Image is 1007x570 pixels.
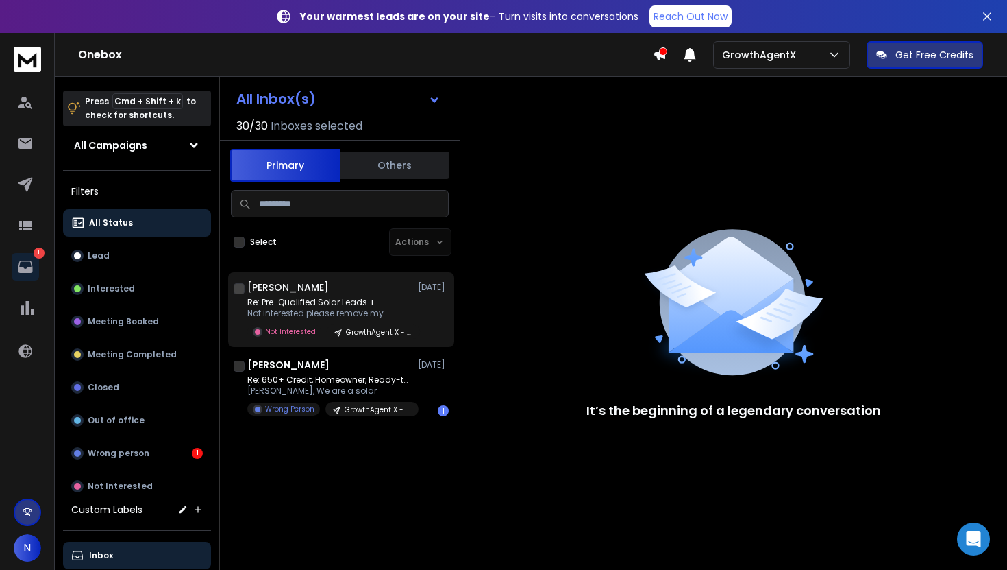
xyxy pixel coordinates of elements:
button: Interested [63,275,211,302]
p: GrowthAgent X - Solar Companies [346,327,412,337]
h1: [PERSON_NAME] [247,358,330,372]
img: logo [14,47,41,72]
p: All Status [89,217,133,228]
h1: All Inbox(s) [236,92,316,106]
p: [PERSON_NAME], We are a solar [247,385,412,396]
p: Inbox [89,550,113,561]
p: Not Interested [88,481,153,492]
button: Not Interested [63,473,211,500]
p: GrowthAgent X - Solar Companies [345,405,410,415]
p: Not Interested [265,326,316,337]
button: All Campaigns [63,132,211,159]
p: GrowthAgentX [722,48,801,62]
span: 30 / 30 [236,118,268,134]
a: 1 [12,253,39,281]
button: Meeting Booked [63,308,211,335]
a: Reach Out Now [649,5,732,27]
h1: All Campaigns [74,139,147,152]
div: 1 [192,448,203,459]
button: N [14,534,41,562]
button: Get Free Credits [867,41,983,69]
p: – Turn visits into conversations [300,10,638,23]
button: Lead [63,242,211,270]
p: Press to check for shortcuts. [85,95,196,122]
button: All Status [63,209,211,237]
p: Get Free Credits [895,48,973,62]
h3: Custom Labels [71,503,142,516]
p: Meeting Completed [88,349,177,360]
p: [DATE] [418,282,449,293]
h3: Inboxes selected [271,118,362,134]
p: Wrong person [88,448,149,459]
p: Meeting Booked [88,316,159,327]
label: Select [250,237,277,248]
p: Reach Out Now [654,10,728,23]
p: Not interested please remove my [247,308,412,319]
p: It’s the beginning of a legendary conversation [586,401,881,420]
strong: Your warmest leads are on your site [300,10,490,23]
p: Re: 650+ Credit, Homeowner, Ready-to-Install [247,375,412,385]
button: Inbox [63,542,211,569]
span: Cmd + Shift + k [112,93,183,109]
div: Open Intercom Messenger [957,523,990,556]
p: 1 [34,248,45,259]
p: [DATE] [418,359,449,370]
button: Out of office [63,407,211,434]
p: Lead [88,250,110,261]
p: Out of office [88,415,145,426]
h1: [PERSON_NAME] [247,281,329,294]
button: Closed [63,374,211,401]
button: Primary [230,149,340,182]
button: Others [340,150,449,180]
h3: Filters [63,182,211,201]
p: Interested [88,283,135,294]
p: Wrong Person [265,404,314,414]
button: All Inbox(s) [225,85,451,112]
button: Wrong person1 [63,440,211,467]
p: Closed [88,382,119,393]
button: Meeting Completed [63,341,211,368]
div: 1 [438,405,449,416]
p: Re: Pre-Qualified Solar Leads + [247,297,412,308]
h1: Onebox [78,47,653,63]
